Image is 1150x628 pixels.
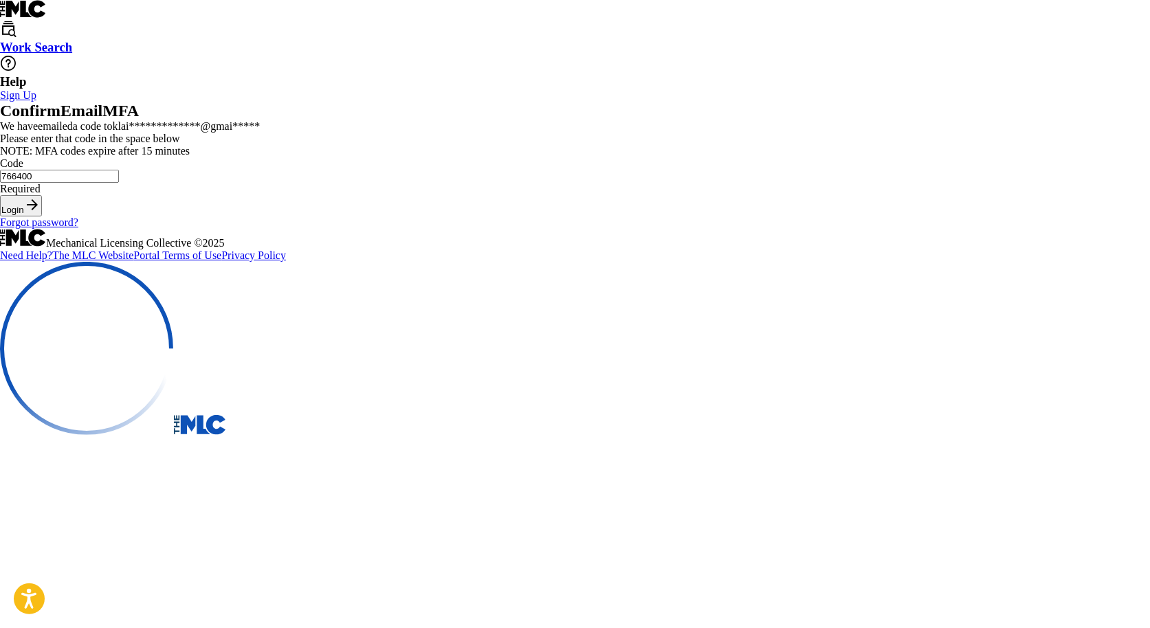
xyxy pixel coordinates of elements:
span: Mechanical Licensing Collective © 2025 [46,237,225,249]
img: f7272a7cc735f4ea7f67.svg [24,197,41,213]
a: Portal Terms of Use [133,249,221,261]
a: Privacy Policy [221,249,286,261]
img: preloader [173,415,226,435]
a: The MLC Website [52,249,133,261]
